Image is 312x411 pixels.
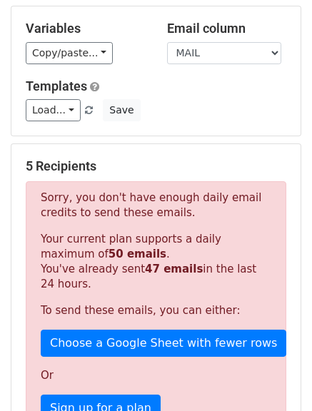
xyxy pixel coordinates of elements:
button: Save [103,99,140,121]
h5: Email column [167,21,287,36]
a: Copy/paste... [26,42,113,64]
h5: 5 Recipients [26,158,286,174]
a: Load... [26,99,81,121]
p: Sorry, you don't have enough daily email credits to send these emails. [41,191,271,220]
a: Choose a Google Sheet with fewer rows [41,330,286,357]
strong: 47 emails [145,263,203,275]
h5: Variables [26,21,146,36]
p: Or [41,368,271,383]
strong: 50 emails [109,248,166,260]
p: Your current plan supports a daily maximum of . You've already sent in the last 24 hours. [41,232,271,292]
div: Widget de chat [241,342,312,411]
p: To send these emails, you can either: [41,303,271,318]
iframe: Chat Widget [241,342,312,411]
a: Templates [26,78,87,93]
